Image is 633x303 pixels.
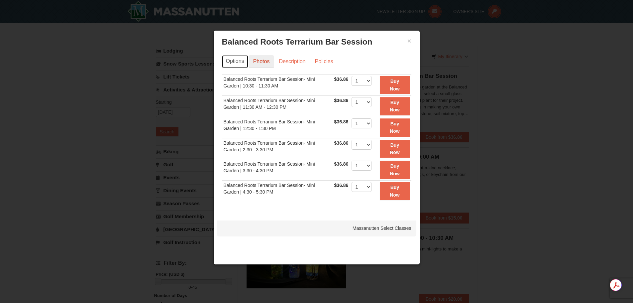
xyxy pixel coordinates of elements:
div: Massanutten Select Classes [217,220,416,236]
strong: Buy Now [390,163,400,176]
span: $36.86 [334,119,349,124]
td: Balanced Roots Terrarium Bar Session- Mini Garden | 10:30 - 11:30 AM [222,75,333,96]
td: Balanced Roots Terrarium Bar Session- Mini Garden | 2:30 - 3:30 PM [222,138,333,159]
strong: Buy Now [390,185,400,197]
span: $36.86 [334,161,349,167]
span: $36.86 [334,140,349,146]
strong: Buy Now [390,78,400,91]
button: Buy Now [380,161,409,179]
td: Balanced Roots Terrarium Bar Session- Mini Garden | 11:30 AM - 12:30 PM [222,95,333,117]
strong: Buy Now [390,121,400,134]
span: $36.86 [334,76,349,82]
td: Balanced Roots Terrarium Bar Session- Mini Garden | 3:30 - 4:30 PM [222,159,333,181]
td: Balanced Roots Terrarium Bar Session- Mini Garden | 12:30 - 1:30 PM [222,117,333,138]
a: Policies [310,55,337,68]
td: Balanced Roots Terrarium Bar Session- Mini Garden | 4:30 - 5:30 PM [222,181,333,202]
span: $36.86 [334,183,349,188]
h3: Balanced Roots Terrarium Bar Session [222,37,411,47]
a: Options [222,55,248,68]
button: × [407,38,411,44]
button: Buy Now [380,140,409,158]
button: Buy Now [380,76,409,94]
button: Buy Now [380,97,409,115]
span: $36.86 [334,98,349,103]
strong: Buy Now [390,142,400,155]
button: Buy Now [380,118,409,137]
a: Photos [249,55,274,68]
a: Description [274,55,310,68]
strong: Buy Now [390,100,400,112]
button: Buy Now [380,182,409,200]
